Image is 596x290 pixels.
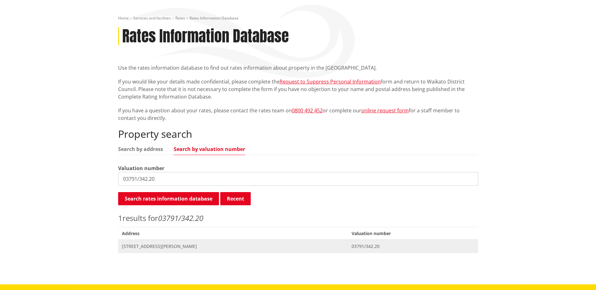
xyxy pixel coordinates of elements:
h1: Rates Information Database [122,27,289,46]
h2: Property search [118,128,478,140]
p: results for [118,212,478,224]
a: 0800 492 452 [292,107,323,114]
span: 03791/342.20 [352,243,474,250]
button: Search rates information database [118,192,219,205]
span: [STREET_ADDRESS][PERSON_NAME] [122,243,344,250]
a: [STREET_ADDRESS][PERSON_NAME] 03791/342.20 [118,240,478,253]
span: Address [118,227,348,240]
a: Search by valuation number [174,147,245,152]
input: e.g. 03920/020.01A [118,172,478,186]
a: Services and facilities [133,15,171,21]
p: If you would like your details made confidential, please complete the form and return to Waikato ... [118,78,478,100]
span: 1 [118,213,123,223]
a: online request form [361,107,409,114]
a: Request to Suppress Personal Information [280,78,381,85]
button: Recent [220,192,251,205]
a: Home [118,15,129,21]
p: If you have a question about your rates, please contact the rates team on or complete our for a s... [118,107,478,122]
iframe: Messenger Launcher [567,264,590,286]
p: Use the rates information database to find out rates information about property in the [GEOGRAPHI... [118,64,478,72]
a: Rates [175,15,185,21]
em: 03791/342.20 [158,213,203,223]
span: Rates Information Database [189,15,238,21]
a: Search by address [118,147,163,152]
label: Valuation number [118,164,164,172]
span: Valuation number [348,227,478,240]
nav: breadcrumb [118,16,478,21]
